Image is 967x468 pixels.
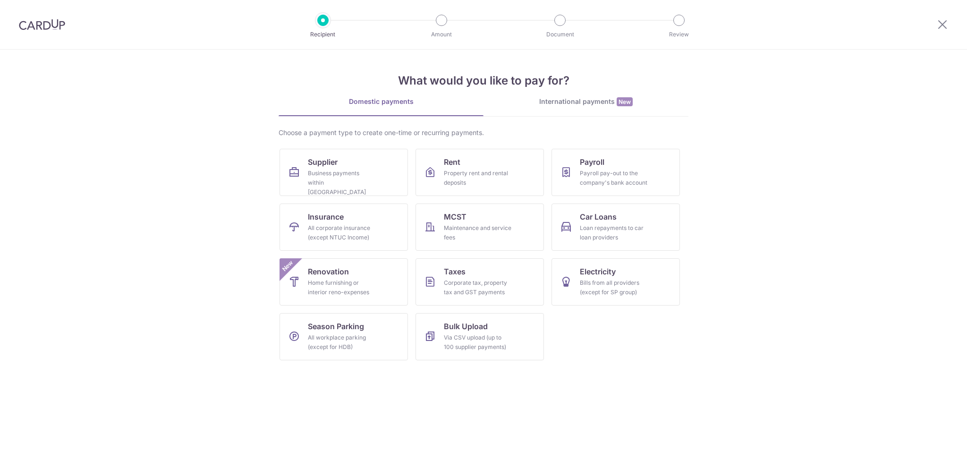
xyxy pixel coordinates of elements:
[308,169,376,197] div: Business payments within [GEOGRAPHIC_DATA]
[580,223,648,242] div: Loan repayments to car loan providers
[279,97,483,106] div: Domestic payments
[288,30,358,39] p: Recipient
[416,149,544,196] a: RentProperty rent and rental deposits
[308,223,376,242] div: All corporate insurance (except NTUC Income)
[580,211,617,222] span: Car Loans
[580,156,604,168] span: Payroll
[444,156,460,168] span: Rent
[580,169,648,187] div: Payroll pay-out to the company's bank account
[551,258,680,306] a: ElectricityBills from all providers (except for SP group)
[416,258,544,306] a: TaxesCorporate tax, property tax and GST payments
[444,321,488,332] span: Bulk Upload
[444,169,512,187] div: Property rent and rental deposits
[280,313,408,360] a: Season ParkingAll workplace parking (except for HDB)
[444,223,512,242] div: Maintenance and service fees
[308,278,376,297] div: Home furnishing or interior reno-expenses
[551,149,680,196] a: PayrollPayroll pay-out to the company's bank account
[444,333,512,352] div: Via CSV upload (up to 100 supplier payments)
[580,266,616,277] span: Electricity
[525,30,595,39] p: Document
[551,204,680,251] a: Car LoansLoan repayments to car loan providers
[279,72,688,89] h4: What would you like to pay for?
[580,278,648,297] div: Bills from all providers (except for SP group)
[280,258,296,274] span: New
[308,321,364,332] span: Season Parking
[407,30,476,39] p: Amount
[19,19,65,30] img: CardUp
[617,97,633,106] span: New
[483,97,688,107] div: International payments
[444,266,466,277] span: Taxes
[279,128,688,137] div: Choose a payment type to create one-time or recurring payments.
[416,204,544,251] a: MCSTMaintenance and service fees
[308,333,376,352] div: All workplace parking (except for HDB)
[416,313,544,360] a: Bulk UploadVia CSV upload (up to 100 supplier payments)
[308,266,349,277] span: Renovation
[444,278,512,297] div: Corporate tax, property tax and GST payments
[280,204,408,251] a: InsuranceAll corporate insurance (except NTUC Income)
[644,30,714,39] p: Review
[308,156,338,168] span: Supplier
[280,258,408,306] a: RenovationHome furnishing or interior reno-expensesNew
[280,149,408,196] a: SupplierBusiness payments within [GEOGRAPHIC_DATA]
[308,211,344,222] span: Insurance
[444,211,467,222] span: MCST
[907,440,958,463] iframe: Opens a widget where you can find more information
